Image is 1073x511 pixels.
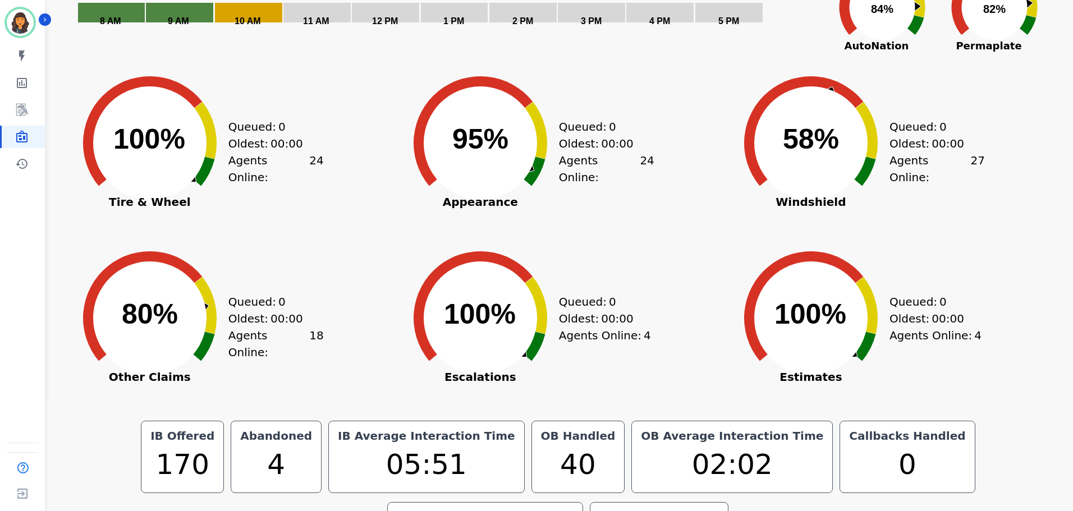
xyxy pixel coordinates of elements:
span: 00:00 [932,135,964,152]
span: 0 [939,118,947,135]
div: Agents Online: [559,152,654,186]
text: 100% [774,298,846,330]
div: Oldest: [228,135,313,152]
span: 0 [609,293,616,310]
div: Queued: [559,118,643,135]
span: 00:00 [270,310,303,327]
div: 4 [238,444,314,486]
span: 4 [644,327,651,344]
div: IB Offered [148,428,217,444]
span: Other Claims [66,371,234,383]
text: 100% [444,298,516,330]
span: Permaplate [938,38,1039,53]
span: Escalations [396,371,565,383]
text: 12 PM [372,16,398,26]
span: AutoNation [826,38,927,53]
div: Abandoned [238,428,314,444]
span: 00:00 [601,310,634,327]
div: 02:02 [639,444,826,486]
div: Queued: [889,293,974,310]
div: 0 [847,444,967,486]
span: Estimates [727,371,895,383]
text: 80% [122,298,178,330]
div: Oldest: [889,135,974,152]
span: 4 [974,327,982,344]
text: 4 PM [649,16,670,26]
span: 00:00 [601,135,634,152]
div: IB Average Interaction Time [336,428,517,444]
div: Oldest: [889,310,974,327]
div: Queued: [228,118,313,135]
text: 8 AM [100,16,121,26]
img: Bordered avatar [7,9,34,36]
span: 00:00 [932,310,964,327]
span: 24 [640,152,654,186]
text: 2 PM [512,16,533,26]
div: Oldest: [228,310,313,327]
div: Oldest: [559,310,643,327]
text: 10 AM [235,16,261,26]
text: 84% [871,3,893,15]
text: 100% [113,123,185,155]
div: Agents Online: [889,152,985,186]
text: 3 PM [581,16,602,26]
span: 0 [609,118,616,135]
text: 82% [983,3,1006,15]
text: 58% [783,123,839,155]
span: 0 [278,118,286,135]
span: Windshield [727,196,895,208]
span: 00:00 [270,135,303,152]
div: Queued: [228,293,313,310]
text: 1 PM [443,16,464,26]
div: 40 [539,444,618,486]
div: Agents Online: [228,152,324,186]
span: 18 [309,327,323,361]
div: Agents Online: [889,327,985,344]
span: Tire & Wheel [66,196,234,208]
text: 95% [452,123,508,155]
div: OB Handled [539,428,618,444]
div: Queued: [889,118,974,135]
div: Agents Online: [228,327,324,361]
div: Callbacks Handled [847,428,967,444]
div: Oldest: [559,135,643,152]
div: Queued: [559,293,643,310]
text: 5 PM [718,16,739,26]
span: 24 [309,152,323,186]
text: 9 AM [168,16,189,26]
div: 05:51 [336,444,517,486]
span: Appearance [396,196,565,208]
span: 0 [939,293,947,310]
div: 170 [148,444,217,486]
span: 0 [278,293,286,310]
div: Agents Online: [559,327,654,344]
text: 11 AM [303,16,329,26]
span: 27 [970,152,984,186]
div: OB Average Interaction Time [639,428,826,444]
